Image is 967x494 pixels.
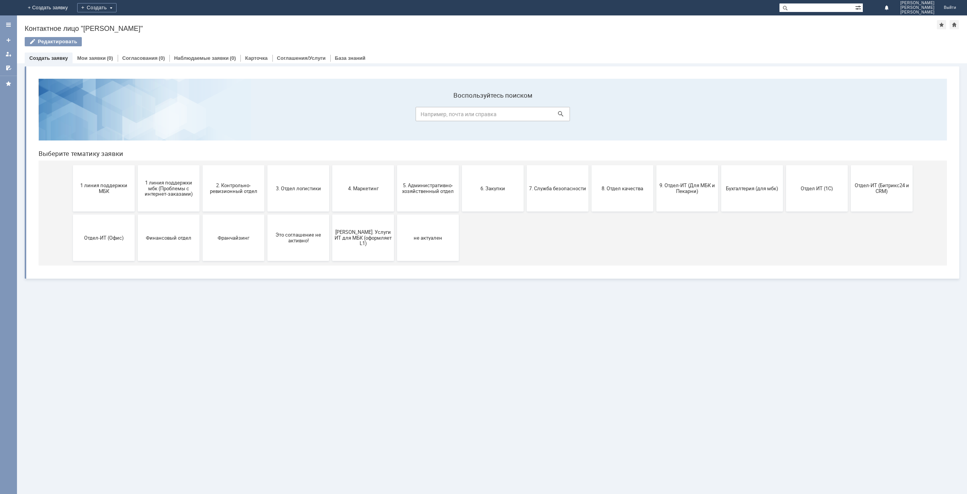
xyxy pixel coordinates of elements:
span: [PERSON_NAME] [900,5,935,10]
button: 3. Отдел логистики [235,93,297,139]
span: 9. Отдел-ИТ (Для МБК и Пекарни) [626,110,683,122]
span: 1 линия поддержки мбк (Проблемы с интернет-заказами) [108,107,165,124]
button: Это соглашение не активно! [235,142,297,188]
div: (0) [230,55,236,61]
label: Воспользуйтесь поиском [383,19,538,27]
span: 3. Отдел логистики [237,113,294,118]
span: Отдел ИТ (1С) [756,113,813,118]
span: не актуален [367,162,424,168]
button: 5. Административно-хозяйственный отдел [365,93,426,139]
a: Мои заявки [2,48,15,60]
a: Карточка [245,55,267,61]
span: 4. Маркетинг [302,113,359,118]
div: Контактное лицо "[PERSON_NAME]" [25,25,937,32]
button: 8. Отдел качества [559,93,621,139]
span: 1 линия поддержки МБК [43,110,100,122]
a: Наблюдаемые заявки [174,55,228,61]
span: Отдел-ИТ (Битрикс24 и CRM) [821,110,878,122]
span: 7. Служба безопасности [497,113,554,118]
span: [PERSON_NAME] [900,10,935,15]
button: Отдел ИТ (1С) [754,93,815,139]
button: Франчайзинг [170,142,232,188]
button: 2. Контрольно-ревизионный отдел [170,93,232,139]
button: Отдел-ИТ (Офис) [41,142,102,188]
span: Франчайзинг [172,162,230,168]
a: Создать заявку [29,55,68,61]
button: 1 линия поддержки мбк (Проблемы с интернет-заказами) [105,93,167,139]
a: Мои заявки [77,55,106,61]
button: Отдел-ИТ (Битрикс24 и CRM) [818,93,880,139]
a: База знаний [335,55,365,61]
input: Например, почта или справка [383,34,538,49]
span: Это соглашение не активно! [237,159,294,171]
span: 5. Административно-хозяйственный отдел [367,110,424,122]
span: Бухгалтерия (для мбк) [691,113,748,118]
div: (0) [107,55,113,61]
span: Отдел-ИТ (Офис) [43,162,100,168]
button: Бухгалтерия (для мбк) [689,93,751,139]
button: [PERSON_NAME]. Услуги ИТ для МБК (оформляет L1) [300,142,362,188]
span: 8. Отдел качества [561,113,619,118]
span: Финансовый отдел [108,162,165,168]
div: Сделать домашней страницей [950,20,959,29]
a: Мои согласования [2,62,15,74]
div: Добавить в избранное [937,20,946,29]
span: 6. Закупки [432,113,489,118]
button: 1 линия поддержки МБК [41,93,102,139]
span: [PERSON_NAME] [900,1,935,5]
div: Создать [77,3,117,12]
button: 9. Отдел-ИТ (Для МБК и Пекарни) [624,93,686,139]
span: [PERSON_NAME]. Услуги ИТ для МБК (оформляет L1) [302,156,359,174]
header: Выберите тематику заявки [6,77,915,85]
button: 6. Закупки [429,93,491,139]
a: Согласования [122,55,158,61]
a: Соглашения/Услуги [277,55,326,61]
button: 7. Служба безопасности [494,93,556,139]
button: 4. Маркетинг [300,93,362,139]
span: 2. Контрольно-ревизионный отдел [172,110,230,122]
a: Создать заявку [2,34,15,46]
button: не актуален [365,142,426,188]
span: Расширенный поиск [855,3,863,11]
div: (0) [159,55,165,61]
button: Финансовый отдел [105,142,167,188]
